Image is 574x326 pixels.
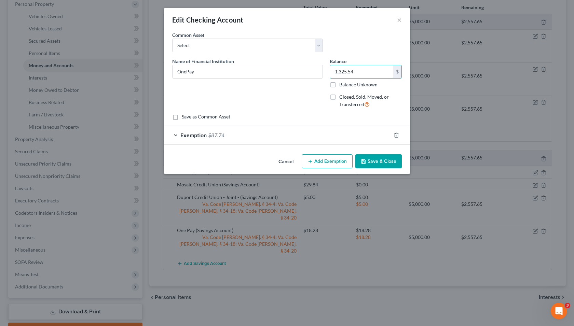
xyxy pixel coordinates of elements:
[173,65,323,78] input: Enter name...
[180,132,207,138] span: Exemption
[393,65,401,78] div: $
[565,303,570,308] span: 3
[172,58,234,64] span: Name of Financial Institution
[339,94,389,107] span: Closed, Sold, Moved, or Transferred
[302,154,353,169] button: Add Exemption
[551,303,567,319] iframe: Intercom live chat
[330,65,393,78] input: 0.00
[182,113,230,120] label: Save as Common Asset
[273,155,299,169] button: Cancel
[339,81,378,88] label: Balance Unknown
[355,154,402,169] button: Save & Close
[172,15,243,25] div: Edit Checking Account
[172,31,204,39] label: Common Asset
[330,58,346,65] label: Balance
[208,132,224,138] span: $87.74
[397,16,402,24] button: ×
